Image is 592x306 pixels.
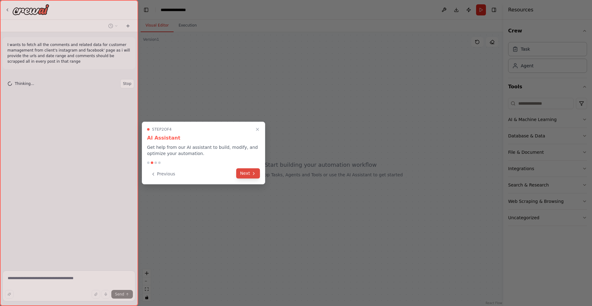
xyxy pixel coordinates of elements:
[147,134,260,142] h3: AI Assistant
[147,144,260,157] p: Get help from our AI assistant to build, modify, and optimize your automation.
[147,169,179,179] button: Previous
[152,127,172,132] span: Step 2 of 4
[236,168,260,178] button: Next
[142,6,150,14] button: Hide left sidebar
[254,126,261,133] button: Close walkthrough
